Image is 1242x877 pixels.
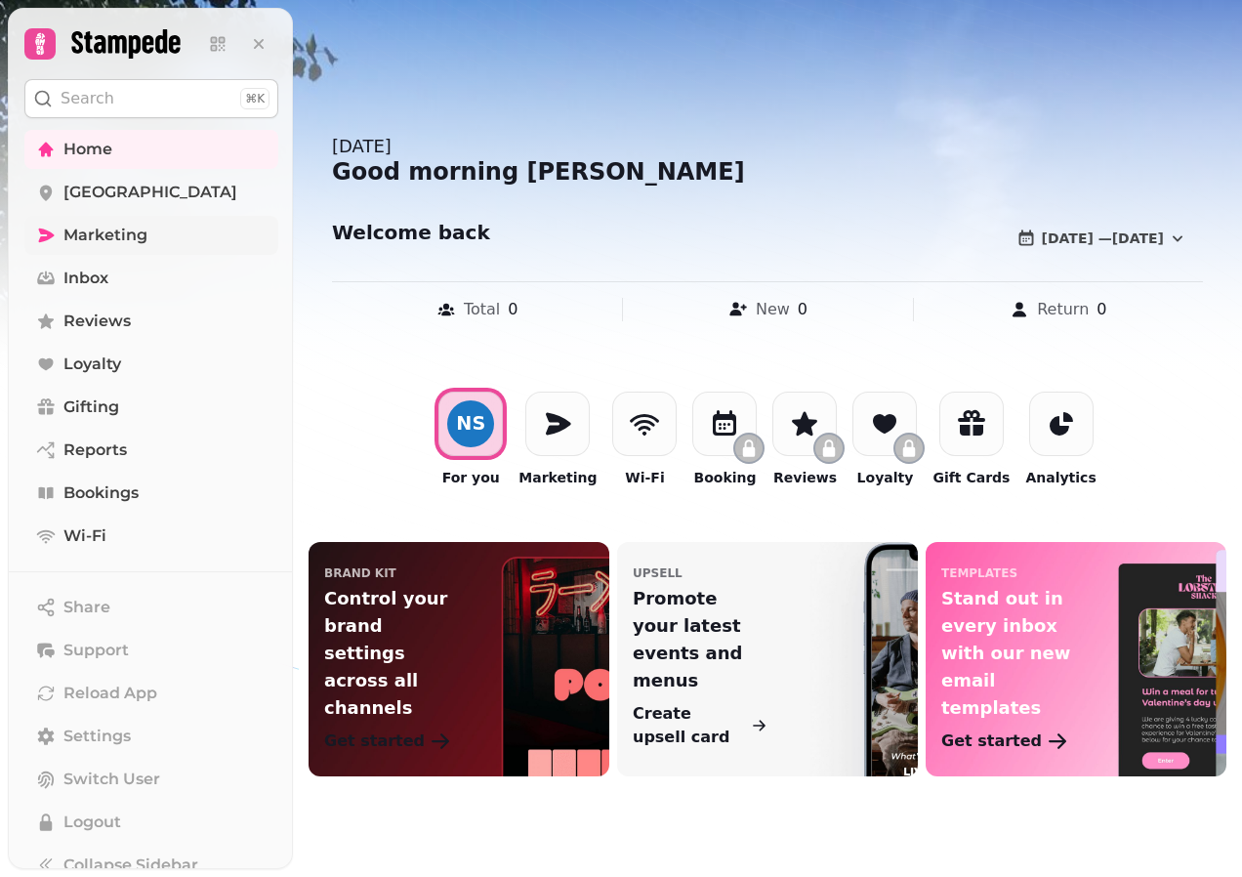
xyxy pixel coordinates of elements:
[773,468,837,487] p: Reviews
[61,87,114,110] p: Search
[63,310,131,333] span: Reviews
[617,542,918,776] a: upsellPromote your latest events and menusCreate upsell card
[24,517,278,556] a: Wi-Fi
[1025,468,1096,487] p: Analytics
[63,138,112,161] span: Home
[24,388,278,427] a: Gifting
[24,588,278,627] button: Share
[24,760,278,799] button: Switch User
[941,565,1017,581] p: templates
[456,414,485,433] div: N S
[633,565,683,581] p: upsell
[24,345,278,384] a: Loyalty
[63,768,160,791] span: Switch User
[1042,231,1164,245] span: [DATE] — [DATE]
[24,216,278,255] a: Marketing
[24,173,278,212] a: [GEOGRAPHIC_DATA]
[941,730,1042,753] p: Get started
[332,133,1203,160] div: [DATE]
[63,267,108,290] span: Inbox
[857,468,914,487] p: Loyalty
[324,585,459,722] p: Control your brand settings across all channels
[24,474,278,513] a: Bookings
[63,396,119,419] span: Gifting
[926,542,1226,776] a: templatesStand out in every inbox with our new email templatesGet started
[63,438,127,462] span: Reports
[240,88,269,109] div: ⌘K
[324,730,425,753] p: Get started
[63,224,147,247] span: Marketing
[518,468,597,487] p: Marketing
[63,682,157,705] span: Reload App
[324,565,396,581] p: Brand Kit
[63,524,106,548] span: Wi-Fi
[24,803,278,842] button: Logout
[24,674,278,713] button: Reload App
[442,468,500,487] p: For you
[941,585,1076,722] p: Stand out in every inbox with our new email templates
[24,130,278,169] a: Home
[63,596,110,619] span: Share
[24,631,278,670] button: Support
[24,259,278,298] a: Inbox
[633,702,747,749] p: Create upsell card
[63,725,131,748] span: Settings
[309,542,609,776] a: Brand KitControl your brand settings across all channelsGet started
[24,79,278,118] button: Search⌘K
[63,353,121,376] span: Loyalty
[63,639,129,662] span: Support
[633,585,767,694] p: Promote your latest events and menus
[625,468,664,487] p: Wi-Fi
[63,854,198,877] span: Collapse Sidebar
[24,717,278,756] a: Settings
[332,219,707,246] h2: Welcome back
[1001,219,1203,258] button: [DATE] —[DATE]
[63,181,237,204] span: [GEOGRAPHIC_DATA]
[24,431,278,470] a: Reports
[24,302,278,341] a: Reviews
[693,468,756,487] p: Booking
[63,811,121,834] span: Logout
[63,481,139,505] span: Bookings
[332,156,1203,188] div: Good morning [PERSON_NAME]
[932,468,1010,487] p: Gift Cards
